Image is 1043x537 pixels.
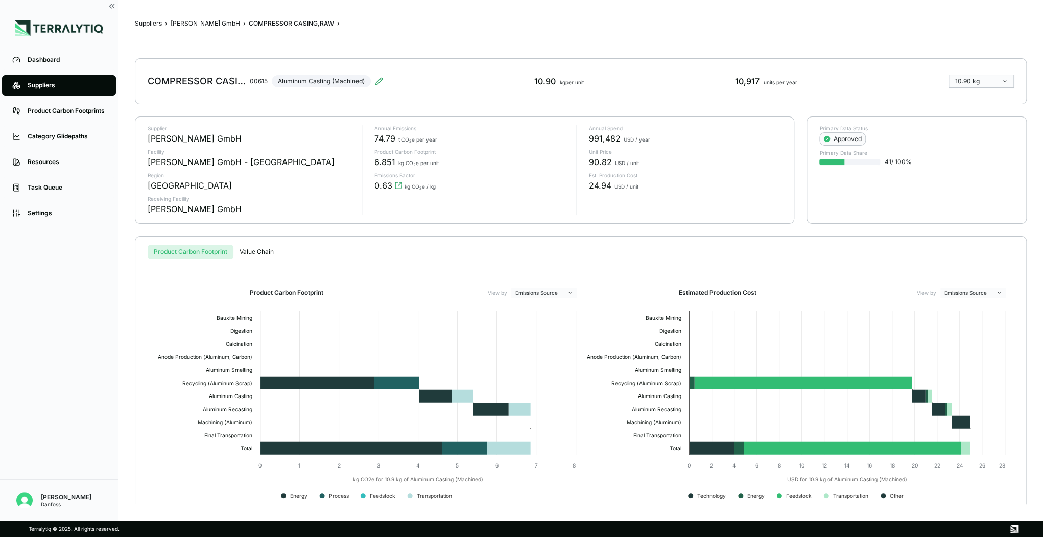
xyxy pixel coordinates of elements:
[258,462,262,469] text: 0
[28,81,106,89] div: Suppliers
[417,493,452,499] text: Transportation
[377,462,380,469] text: 3
[206,367,252,373] text: Aluminum Smelting
[405,183,436,190] span: kg CO e / kg
[587,354,681,360] text: Anode Production (Aluminum, Carbon)
[290,493,307,499] text: Energy
[28,107,106,115] div: Product Carbon Footprints
[374,149,567,155] p: Product Carbon Footprint
[204,432,252,439] text: Final Transportation
[917,290,936,296] label: View by
[148,196,353,202] p: Receiving Facility
[230,328,252,334] text: Digestion
[778,462,781,469] text: 8
[588,132,620,145] span: 991,482
[614,183,638,190] span: USD / unit
[250,289,323,297] h2: Product Carbon Footprint
[243,19,246,28] span: ›
[409,139,412,144] sub: 2
[911,462,917,469] text: 20
[786,493,812,499] text: Feedstock
[588,172,781,178] p: Est. Production Cost
[655,341,681,347] text: Calcination
[28,209,106,217] div: Settings
[632,406,681,413] text: Aluminum Recasting
[413,162,416,167] sub: 2
[241,445,252,451] text: Total
[659,328,681,334] text: Digestion
[28,183,106,192] div: Task Queue
[416,462,420,469] text: 4
[226,341,252,347] text: Calcination
[171,19,240,28] button: [PERSON_NAME] GmbH
[867,462,872,469] text: 16
[588,179,611,192] span: 24.94
[535,462,538,469] text: 7
[822,462,827,469] text: 12
[148,245,1014,259] div: s
[250,77,268,85] div: 00615
[249,19,334,28] div: COMPRESSOR CASING,RAW
[16,492,33,508] img: Pratiksha Kulkarni
[148,132,242,145] div: [PERSON_NAME] GmbH
[534,75,584,87] div: 10.90
[679,289,756,297] h2: Estimated Production Cost
[732,462,736,469] text: 4
[638,393,681,400] text: Aluminum Casting
[635,367,681,373] text: Aluminum Smelting
[374,156,395,168] span: 6.851
[41,501,91,507] div: Danfoss
[148,125,353,131] p: Supplier
[182,380,252,387] text: Recycling (Aluminum Scrap)
[148,179,232,192] div: [GEOGRAPHIC_DATA]
[611,380,681,387] text: Recycling (Aluminum Scrap)
[511,288,577,298] button: Emissions Source
[41,493,91,501] div: [PERSON_NAME]
[158,354,252,360] text: Anode Production (Aluminum, Carbon)
[940,288,1006,298] button: Emissions Source
[588,156,611,168] span: 90.82
[28,56,106,64] div: Dashboard
[148,75,246,87] div: COMPRESSOR CASING,RAW
[949,75,1014,88] button: 10.90 kg
[28,158,106,166] div: Resources
[614,160,638,166] span: USD / unit
[764,79,797,85] span: units per year
[338,462,341,469] text: 2
[374,125,567,131] p: Annual Emissions
[710,462,713,469] text: 2
[419,186,422,191] sub: 2
[787,476,907,483] text: USD for 10.9 kg of Aluminum Casting (Machined)
[148,149,353,155] p: Facility
[844,462,850,469] text: 14
[209,393,252,400] text: Aluminum Casting
[735,75,797,87] div: 10,917
[456,462,459,469] text: 5
[890,493,904,499] text: Other
[623,136,650,143] span: USD / year
[956,462,963,469] text: 24
[747,493,765,499] text: Energy
[353,476,483,483] text: kg CO2e for 10.9 kg of Aluminum Casting (Machined)
[627,419,681,426] text: Machining (Aluminum)
[374,179,392,192] span: 0.63
[819,150,1014,156] p: Primary Data Share
[370,493,395,499] text: Feedstock
[824,135,861,143] div: Approved
[148,172,353,178] p: Region
[298,462,300,469] text: 1
[999,462,1005,469] text: 28
[819,132,866,146] button: Approved
[934,462,940,469] text: 22
[374,132,395,145] span: 74.79
[588,125,781,131] p: Annual Spend
[337,19,340,28] span: ›
[28,132,106,141] div: Category Glidepaths
[799,462,804,469] text: 10
[488,290,507,296] label: View by
[165,19,168,28] span: ›
[15,20,103,36] img: Logo
[833,493,868,499] text: Transportation
[697,493,726,499] text: Technology
[374,172,567,178] p: Emissions Factor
